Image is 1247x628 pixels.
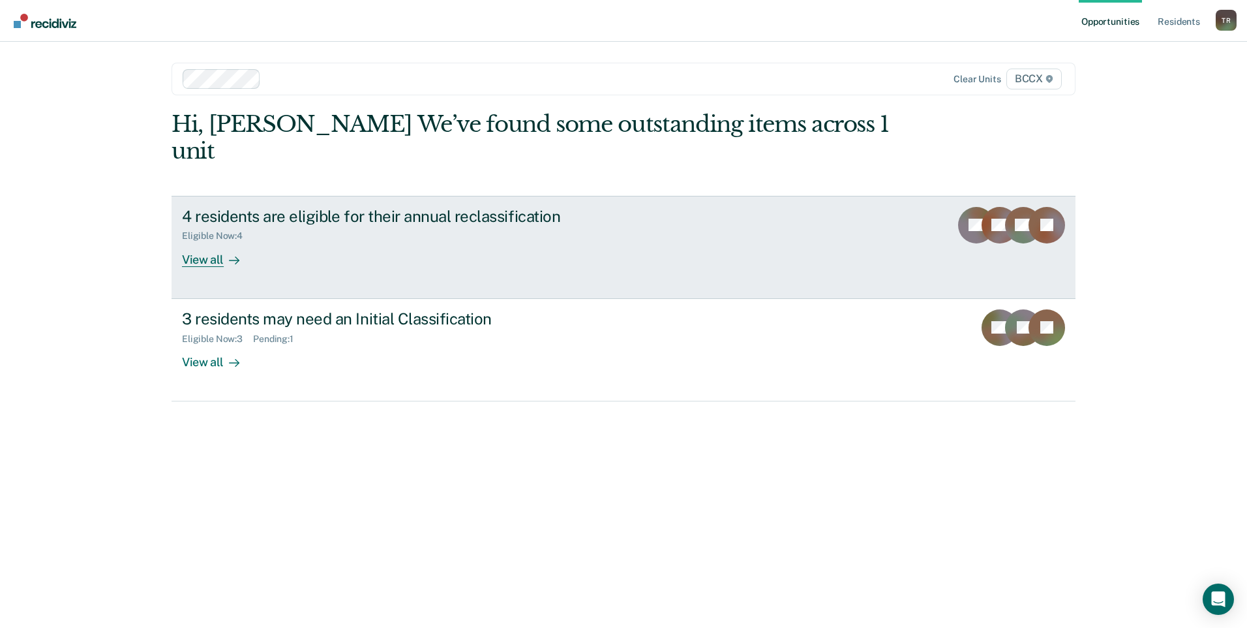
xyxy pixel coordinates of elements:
[1216,10,1237,31] div: T R
[182,207,640,226] div: 4 residents are eligible for their annual reclassification
[1006,69,1062,89] span: BCCX
[954,74,1001,85] div: Clear units
[14,14,76,28] img: Recidiviz
[253,334,304,345] div: Pending : 1
[172,111,895,165] div: Hi, [PERSON_NAME] We’ve found some outstanding items across 1 unit
[182,344,255,369] div: View all
[182,309,640,328] div: 3 residents may need an Initial Classification
[1216,10,1237,31] button: Profile dropdown button
[172,299,1075,401] a: 3 residents may need an Initial ClassificationEligible Now:3Pending:1View all
[182,230,253,242] div: Eligible Now : 4
[172,196,1075,299] a: 4 residents are eligible for their annual reclassificationEligible Now:4View all
[182,242,255,267] div: View all
[1203,584,1234,615] div: Open Intercom Messenger
[182,334,253,345] div: Eligible Now : 3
